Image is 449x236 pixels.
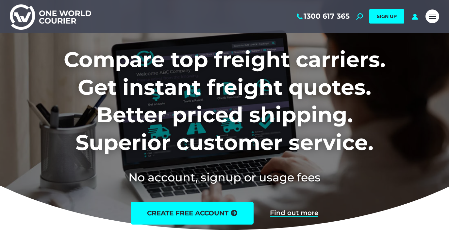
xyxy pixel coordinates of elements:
img: One World Courier [10,3,91,30]
h2: No account, signup or usage fees [21,169,429,185]
a: Find out more [270,210,318,217]
h1: Compare top freight carriers. Get instant freight quotes. Better priced shipping. Superior custom... [21,46,429,156]
span: SIGN UP [377,13,397,19]
a: 1300 617 365 [295,12,350,21]
a: Mobile menu icon [425,9,439,23]
a: create free account [131,202,254,225]
a: SIGN UP [369,9,404,24]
